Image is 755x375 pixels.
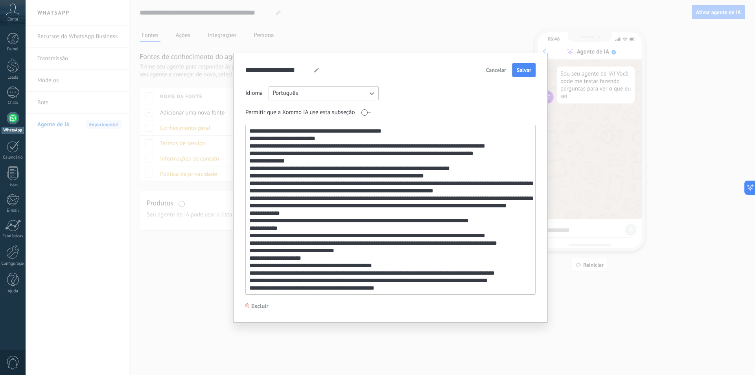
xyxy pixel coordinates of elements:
[2,47,24,52] div: Painel
[269,86,379,100] button: Português
[2,261,24,266] div: Configurações
[517,67,531,73] span: Salvar
[2,289,24,294] div: Ajuda
[2,234,24,239] div: Estatísticas
[2,127,24,134] div: WhatsApp
[245,89,263,97] span: Idioma
[2,100,24,105] div: Chats
[2,155,24,160] div: Calendário
[2,75,24,80] div: Leads
[2,208,24,213] div: E-mail
[273,89,298,97] span: Português
[7,17,18,22] span: Conta
[251,303,269,310] span: Excluir
[512,63,536,77] button: Salvar
[245,109,355,116] span: Permitir que a Kommo IA use esta subseção
[486,67,506,73] span: Cancelar
[482,64,510,76] button: Cancelar
[2,183,24,188] div: Listas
